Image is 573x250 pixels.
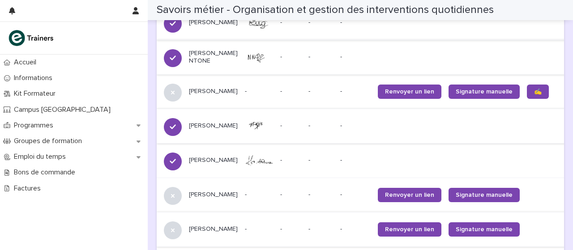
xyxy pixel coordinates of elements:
font: Bons de commande [14,169,75,176]
a: ✍️ [527,85,549,99]
a: Signature manuelle [449,85,520,99]
font: Factures [14,185,41,192]
font: Accueil [14,59,36,66]
font: Programmes [14,122,53,129]
a: Renvoyer un lien [378,85,441,99]
font: - [340,123,342,129]
font: Renvoyer un lien [385,89,434,95]
font: - [280,88,282,94]
font: - [308,88,310,94]
a: Renvoyer un lien [378,222,441,237]
font: Renvoyer un lien [385,226,434,233]
img: nCeDpj71L66c91n3HxH3IGHxGSMo435hFEpaYeW6_gI [245,154,273,166]
font: [PERSON_NAME] [189,123,238,129]
font: Groupes de formation [14,137,82,144]
font: Renvoyer un lien [385,192,434,198]
font: - [280,157,282,163]
font: [PERSON_NAME] NTONE [189,50,239,64]
font: - [245,88,247,94]
img: VMF3DjelwyTVW1Kxps0fi52dl6pZXaLiHBggs4QUazs [245,17,273,29]
font: - [340,88,342,94]
font: - [340,191,342,198]
font: Signature manuelle [456,192,513,198]
a: Renvoyer un lien [378,188,441,202]
font: - [308,54,310,60]
font: - [308,157,310,163]
font: [PERSON_NAME] [189,226,238,232]
img: K0CqGN7SDeD6s4JG8KQk [7,29,56,47]
font: - [308,123,310,129]
font: - [340,157,342,163]
font: - [280,54,282,60]
font: Informations [14,74,52,81]
font: - [280,226,282,232]
font: Emploi du temps [14,153,66,160]
font: Campus [GEOGRAPHIC_DATA] [14,106,111,113]
font: ✍️ [534,89,542,95]
img: -z5bfxghf80_6IK7HkMi561017AcaCdkbSwzcvamySY [245,120,273,132]
font: [PERSON_NAME] [189,19,238,25]
a: Signature manuelle [449,188,520,202]
font: [PERSON_NAME] [189,88,238,94]
font: - [340,19,342,25]
font: - [245,191,247,198]
font: - [340,226,342,232]
font: Savoirs métier - Organisation et gestion des interventions quotidiennes [157,4,494,15]
font: - [308,19,310,25]
font: Signature manuelle [456,89,513,95]
img: NxOewWW1HIBUSsbevlIzexgpySJpIf3C-fRk-7OA4W4 [245,51,273,63]
font: [PERSON_NAME] [189,157,238,163]
font: [PERSON_NAME] [189,191,238,198]
a: Signature manuelle [449,222,520,237]
font: - [308,191,310,198]
font: - [280,123,282,129]
font: Kit Formateur [14,90,56,97]
font: Signature manuelle [456,226,513,233]
font: - [340,54,342,60]
font: - [308,226,310,232]
font: - [245,226,247,232]
font: - [280,19,282,25]
font: - [280,191,282,198]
